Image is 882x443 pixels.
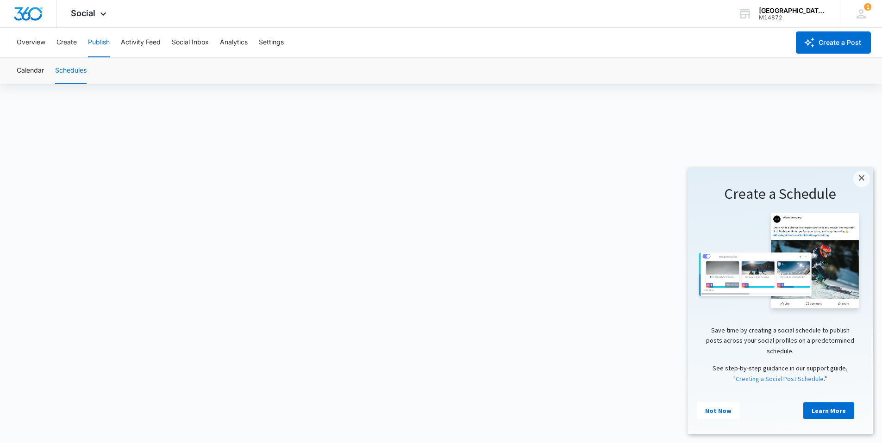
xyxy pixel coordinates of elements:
[9,234,52,251] a: Not Now
[864,3,871,11] span: 1
[259,28,284,57] button: Settings
[48,207,136,215] a: Creating a Social Post Schedule
[121,28,161,57] button: Activity Feed
[759,14,826,21] div: account id
[17,58,44,84] button: Calendar
[796,31,871,54] button: Create a Post
[220,28,248,57] button: Analytics
[116,234,167,251] a: Learn More
[17,28,45,57] button: Overview
[88,28,110,57] button: Publish
[9,195,176,216] p: See step-by-step guidance in our support guide, " ."
[166,3,182,19] a: Close modal
[56,28,77,57] button: Create
[71,8,95,18] span: Social
[172,28,209,57] button: Social Inbox
[9,157,176,188] p: Save time by creating a social schedule to publish posts across your social profiles on a predete...
[864,3,871,11] div: notifications count
[55,58,87,84] button: Schedules
[759,7,826,14] div: account name
[9,17,176,36] h1: Create a Schedule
